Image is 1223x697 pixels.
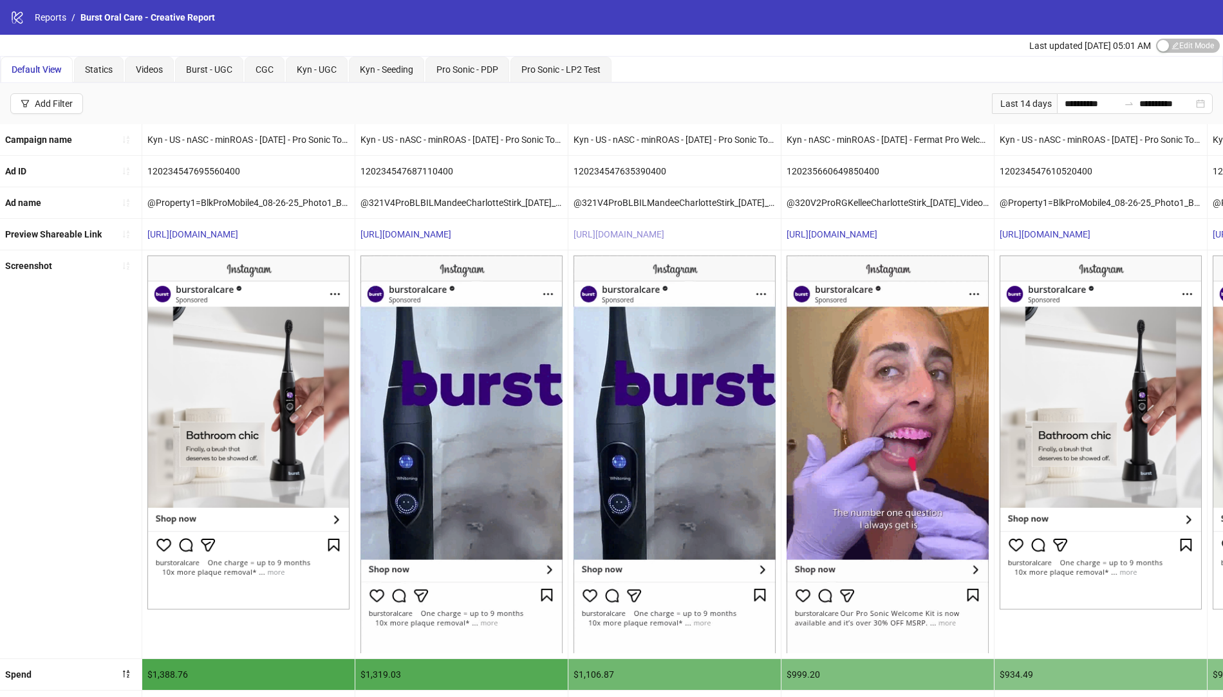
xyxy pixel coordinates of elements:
span: Videos [136,64,163,75]
div: 120234547695560400 [142,156,355,187]
span: Statics [85,64,113,75]
div: $1,106.87 [568,659,781,690]
a: [URL][DOMAIN_NAME] [1000,229,1090,239]
a: [URL][DOMAIN_NAME] [574,229,664,239]
button: Add Filter [10,93,83,114]
span: Burst Oral Care - Creative Report [80,12,215,23]
div: $1,319.03 [355,659,568,690]
div: Kyn - US - nASC - minROAS - [DATE] - Pro Sonic Toothbrush - PDP [568,124,781,155]
span: Burst - UGC [186,64,232,75]
span: Kyn - UGC [297,64,337,75]
div: @320V2ProRGKelleeCharlotteStirk_[DATE]_Video1_Brand_Testimonial_ProSonicToothBrush_BurstOralCare_... [781,187,994,218]
div: @321V4ProBLBILMandeeCharlotteStirk_[DATE]_Video1_Brand_Testimonial_ProSonicToothBrush_BurstOralCa... [355,187,568,218]
div: @321V4ProBLBILMandeeCharlotteStirk_[DATE]_Video1_Brand_Testimonial_ProSonicToothBrush_BurstOralCa... [568,187,781,218]
span: sort-ascending [122,198,131,207]
b: Screenshot [5,261,52,271]
div: Add Filter [35,98,73,109]
span: CGC [256,64,274,75]
span: Pro Sonic - LP2 Test [521,64,601,75]
span: Pro Sonic - PDP [436,64,498,75]
a: [URL][DOMAIN_NAME] [787,229,877,239]
a: [URL][DOMAIN_NAME] [360,229,451,239]
span: filter [21,99,30,108]
img: Screenshot 120234547635390400 [574,256,776,653]
div: 120235660649850400 [781,156,994,187]
div: 120234547687110400 [355,156,568,187]
div: 120234547635390400 [568,156,781,187]
div: Last 14 days [992,93,1057,114]
span: swap-right [1124,98,1134,109]
b: Campaign name [5,135,72,145]
b: Spend [5,669,32,680]
div: @Property1=BlkProMobile4_08-26-25_Photo1_Brand_Review_ProSonicToothbrush_BurstOralCare_ [142,187,355,218]
span: Default View [12,64,62,75]
span: Last updated [DATE] 05:01 AM [1029,41,1151,51]
div: Kyn - US - nASC - minROAS - [DATE] - Pro Sonic Toothbrush - LP2 [355,124,568,155]
span: sort-ascending [122,261,131,270]
div: $934.49 [994,659,1207,690]
b: Ad ID [5,166,26,176]
span: Kyn - Seeding [360,64,413,75]
li: / [71,10,75,24]
span: sort-descending [122,669,131,678]
img: Screenshot 120235660649850400 [787,256,989,653]
b: Ad name [5,198,41,208]
div: @Property1=BlkProMobile4_08-26-25_Photo1_Brand_Review_ProSonicToothbrush_BurstOralCare_ [994,187,1207,218]
a: [URL][DOMAIN_NAME] [147,229,238,239]
div: Kyn - US - nASC - minROAS - [DATE] - Pro Sonic Toothbrush - LP2 [142,124,355,155]
div: Kyn - US - nASC - minROAS - [DATE] - Pro Sonic Toothbrush - PDP [994,124,1207,155]
img: Screenshot 120234547687110400 [360,256,563,653]
a: Reports [32,10,69,24]
div: 120234547610520400 [994,156,1207,187]
span: sort-ascending [122,167,131,176]
img: Screenshot 120234547695560400 [147,256,350,609]
div: Kyn - nASC - minROAS - [DATE] - Fermat Pro Welcome Kit 01 [781,124,994,155]
img: Screenshot 120234547610520400 [1000,256,1202,609]
span: sort-ascending [122,135,131,144]
div: $999.20 [781,659,994,690]
div: $1,388.76 [142,659,355,690]
span: sort-ascending [122,230,131,239]
b: Preview Shareable Link [5,229,102,239]
span: to [1124,98,1134,109]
